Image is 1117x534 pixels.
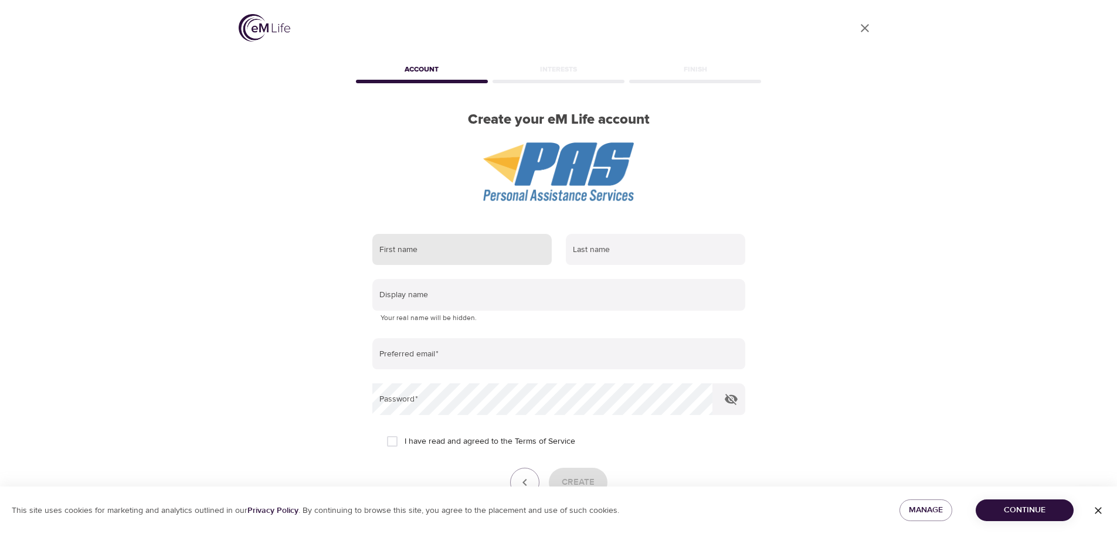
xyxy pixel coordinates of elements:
[851,14,879,42] a: close
[976,499,1074,521] button: Continue
[381,312,737,324] p: Your real name will be hidden.
[899,499,952,521] button: Manage
[354,111,764,128] h2: Create your eM Life account
[483,142,634,201] img: PAS%20logo.png
[239,14,290,42] img: logo
[985,503,1064,518] span: Continue
[247,505,298,516] a: Privacy Policy
[909,503,943,518] span: Manage
[405,436,575,448] span: I have read and agreed to the
[515,436,575,448] a: Terms of Service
